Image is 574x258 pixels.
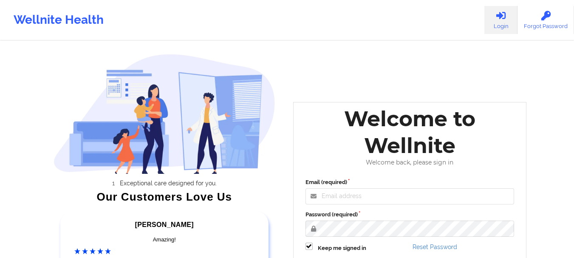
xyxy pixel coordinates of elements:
div: Welcome to Wellnite [300,105,520,159]
img: wellnite-auth-hero_200.c722682e.png [54,54,275,174]
div: Amazing! [74,235,254,244]
label: Password (required) [305,210,515,219]
div: Our Customers Love Us [54,193,275,201]
div: Welcome back, please sign in [300,159,520,166]
input: Email address [305,188,515,204]
span: [PERSON_NAME] [135,221,194,228]
li: Exceptional care designed for you. [61,180,275,187]
label: Keep me signed in [318,244,366,252]
a: Reset Password [413,244,457,250]
a: Login [484,6,517,34]
label: Email (required) [305,178,515,187]
a: Forgot Password [517,6,574,34]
